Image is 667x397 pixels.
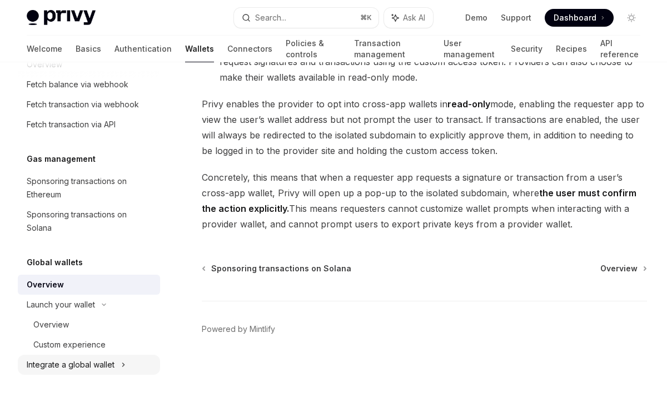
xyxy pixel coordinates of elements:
div: Overview [33,318,69,331]
div: Fetch transaction via API [27,118,116,131]
a: Powered by Mintlify [202,324,275,335]
div: Search... [255,11,286,24]
a: Sponsoring transactions on Ethereum [18,171,160,205]
div: Fetch transaction via webhook [27,98,139,111]
a: Recipes [556,36,587,62]
strong: read-only [447,98,490,110]
a: Wallets [185,36,214,62]
div: Fetch balance via webhook [27,78,128,91]
div: Launch your wallet [27,298,95,311]
a: Fetch balance via webhook [18,75,160,95]
span: Overview [600,263,638,274]
div: Integrate a global wallet [27,358,115,371]
span: Concretely, this means that when a requester app requests a signature or transaction from a user’... [202,170,647,232]
div: Custom experience [33,338,106,351]
h5: Global wallets [27,256,83,269]
a: Dashboard [545,9,614,27]
div: Overview [27,278,64,291]
a: Sponsoring transactions on Solana [203,263,351,274]
div: Sponsoring transactions on Ethereum [27,175,153,201]
span: Privy enables the provider to opt into cross-app wallets in mode, enabling the requester app to v... [202,96,647,158]
a: Sponsoring transactions on Solana [18,205,160,238]
a: Security [511,36,542,62]
a: Fetch transaction via API [18,115,160,135]
a: Policies & controls [286,36,341,62]
img: light logo [27,10,96,26]
a: Custom experience [18,335,160,355]
span: ⌘ K [360,13,372,22]
a: Basics [76,36,101,62]
a: Welcome [27,36,62,62]
span: Ask AI [403,12,425,23]
button: Toggle dark mode [623,9,640,27]
button: Search...⌘K [234,8,378,28]
a: User management [444,36,497,62]
a: Support [501,12,531,23]
a: Demo [465,12,487,23]
a: Overview [18,315,160,335]
button: Ask AI [384,8,433,28]
a: Authentication [115,36,172,62]
a: API reference [600,36,640,62]
a: Overview [18,275,160,295]
span: Sponsoring transactions on Solana [211,263,351,274]
a: Transaction management [354,36,430,62]
h5: Gas management [27,152,96,166]
a: Connectors [227,36,272,62]
a: Overview [600,263,646,274]
div: Sponsoring transactions on Solana [27,208,153,235]
span: Dashboard [554,12,596,23]
a: Fetch transaction via webhook [18,95,160,115]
